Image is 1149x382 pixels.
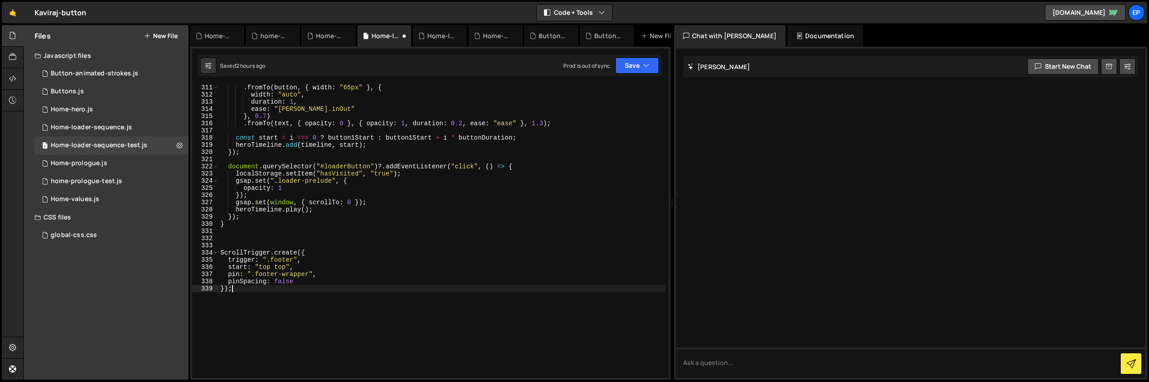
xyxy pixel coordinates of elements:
[51,88,84,96] div: Buttons.js
[144,32,178,40] button: New File
[260,31,289,40] div: home-prologue-test.js
[192,249,219,256] div: 334
[563,62,610,70] div: Prod is out of sync
[35,226,189,244] div: 16061/43261.css
[192,199,219,206] div: 327
[192,149,219,156] div: 320
[2,2,24,23] a: 🤙
[35,65,189,83] div: 16061/43947.js
[1027,58,1099,75] button: Start new chat
[427,31,456,40] div: Home-loader-sequence.js
[35,119,189,136] div: 16061/43594.js
[1128,4,1145,21] a: Ep
[539,31,567,40] div: Buttons.js
[316,31,345,40] div: Home-prologue.js
[615,57,659,74] button: Save
[192,285,219,292] div: 339
[51,177,122,185] div: home-prologue-test.js
[35,154,189,172] div: 16061/43249.js
[688,62,750,71] h2: [PERSON_NAME]
[192,228,219,235] div: 331
[192,134,219,141] div: 318
[192,206,219,213] div: 328
[192,120,219,127] div: 316
[35,7,86,18] div: Kaviraj-button
[51,123,132,132] div: Home-loader-sequence.js
[1045,4,1126,21] a: [DOMAIN_NAME]
[192,177,219,184] div: 324
[24,47,189,65] div: Javascript files
[236,62,266,70] div: 2 hours ago
[641,31,679,40] div: New File
[51,159,107,167] div: Home-prologue.js
[51,141,147,149] div: Home-loader-sequence-test.js
[51,195,99,203] div: Home-values.js
[192,170,219,177] div: 323
[192,156,219,163] div: 321
[35,101,189,119] div: 16061/43948.js
[35,190,189,208] div: 16061/43950.js
[192,141,219,149] div: 319
[537,4,612,21] button: Code + Tools
[192,235,219,242] div: 332
[483,31,512,40] div: Home-hero.js
[192,278,219,285] div: 338
[192,127,219,134] div: 317
[192,242,219,249] div: 333
[51,105,93,114] div: Home-hero.js
[192,84,219,91] div: 311
[787,25,863,47] div: Documentation
[192,220,219,228] div: 330
[192,98,219,105] div: 313
[594,31,623,40] div: Button-animated-strokes.js
[192,184,219,192] div: 325
[674,25,785,47] div: Chat with [PERSON_NAME]
[220,62,266,70] div: Saved
[372,31,400,40] div: Home-loader-sequence-test.js
[35,172,189,190] div: 16061/44087.js
[192,263,219,271] div: 336
[192,256,219,263] div: 335
[205,31,233,40] div: Home-values.js
[192,192,219,199] div: 326
[192,163,219,170] div: 322
[42,143,48,150] span: 1
[51,231,97,239] div: global-css.css
[192,271,219,278] div: 337
[24,208,189,226] div: CSS files
[192,91,219,98] div: 312
[192,105,219,113] div: 314
[51,70,138,78] div: Button-animated-strokes.js
[35,83,189,101] div: 16061/43050.js
[35,31,51,41] h2: Files
[192,213,219,220] div: 329
[192,113,219,120] div: 315
[35,136,189,154] div: 16061/44088.js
